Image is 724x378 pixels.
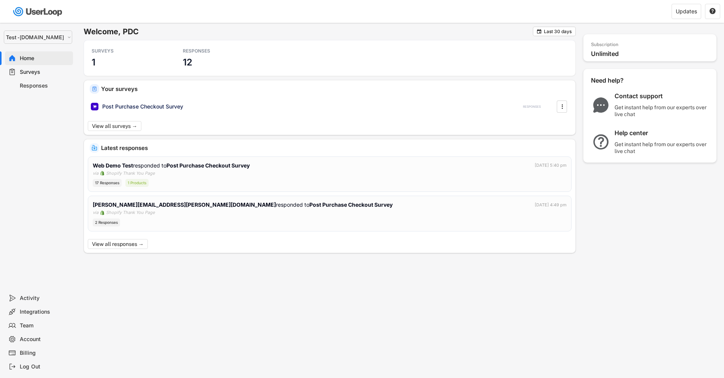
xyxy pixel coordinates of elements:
[93,162,133,169] strong: Web Demo Test
[88,121,141,131] button: View all surveys →
[615,104,710,118] div: Get instant help from our experts over live chat
[92,48,160,54] div: SURVEYS
[102,103,183,110] div: Post Purchase Checkout Survey
[20,363,70,370] div: Log Out
[710,8,716,14] text: 
[125,179,149,187] div: 1 Products
[591,134,611,150] img: QuestionMarkInverseMajor.svg
[93,161,251,169] div: responded to
[101,145,570,151] div: Latest responses
[93,170,98,177] div: via
[84,27,533,37] h6: Welcome, PDC
[558,101,566,112] button: 
[615,92,710,100] div: Contact support
[20,322,70,329] div: Team
[88,239,148,249] button: View all responses →
[183,56,192,68] h3: 12
[20,82,70,89] div: Responses
[106,209,155,216] div: Shopify Thank You Page
[100,211,105,215] img: 1156660_ecommerce_logo_shopify_icon%20%281%29.png
[536,29,542,34] button: 
[537,29,542,34] text: 
[20,308,70,316] div: Integrations
[591,77,644,85] div: Need help?
[20,349,70,357] div: Billing
[106,170,155,177] div: Shopify Thank You Page
[100,171,105,175] img: 1156660_ecommerce_logo_shopify_icon%20%281%29.png
[93,201,276,208] strong: [PERSON_NAME][EMAIL_ADDRESS][PERSON_NAME][DOMAIN_NAME]
[535,202,567,208] div: [DATE] 4:49 pm
[20,69,70,76] div: Surveys
[20,295,70,302] div: Activity
[101,86,570,92] div: Your surveys
[591,97,611,113] img: ChatMajor.svg
[93,179,122,187] div: 17 Responses
[561,102,563,110] text: 
[535,162,567,169] div: [DATE] 5:40 pm
[93,201,393,209] div: responded to
[709,8,716,15] button: 
[591,50,713,58] div: Unlimited
[183,48,251,54] div: RESPONSES
[615,129,710,137] div: Help center
[92,56,95,68] h3: 1
[615,141,710,155] div: Get instant help from our experts over live chat
[93,209,98,216] div: via
[20,55,70,62] div: Home
[92,145,97,151] img: IncomingMajor.svg
[523,105,541,109] div: RESPONSES
[676,9,697,14] div: Updates
[309,201,393,208] strong: Post Purchase Checkout Survey
[20,336,70,343] div: Account
[591,42,618,48] div: Subscription
[166,162,250,169] strong: Post Purchase Checkout Survey
[93,219,120,226] div: 2 Responses
[11,4,65,19] img: userloop-logo-01.svg
[544,29,572,34] div: Last 30 days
